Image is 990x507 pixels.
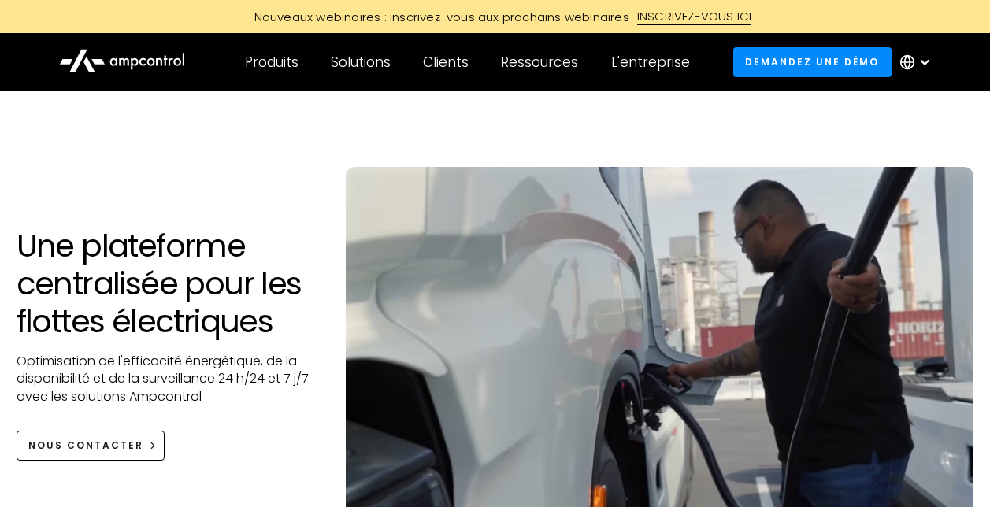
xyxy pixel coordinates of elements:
div: L'entreprise [611,54,690,71]
div: Produits [245,54,298,71]
a: Nouveaux webinaires : inscrivez-vous aux prochains webinairesINSCRIVEZ-VOUS ICI [141,8,850,25]
div: INSCRIVEZ-VOUS ICI [637,8,752,25]
p: Optimisation de l'efficacité énergétique, de la disponibilité et de la surveillance 24 h/24 et 7 ... [17,353,315,405]
h1: Une plateforme centralisée pour les flottes électriques [17,227,315,340]
div: Clients [423,54,469,71]
a: NOUS CONTACTER [17,431,165,460]
div: Nouveaux webinaires : inscrivez-vous aux prochains webinaires [239,9,637,25]
a: Demandez une démo [733,47,892,76]
div: NOUS CONTACTER [28,439,143,453]
div: Ressources [501,54,578,71]
div: Solutions [331,54,391,71]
